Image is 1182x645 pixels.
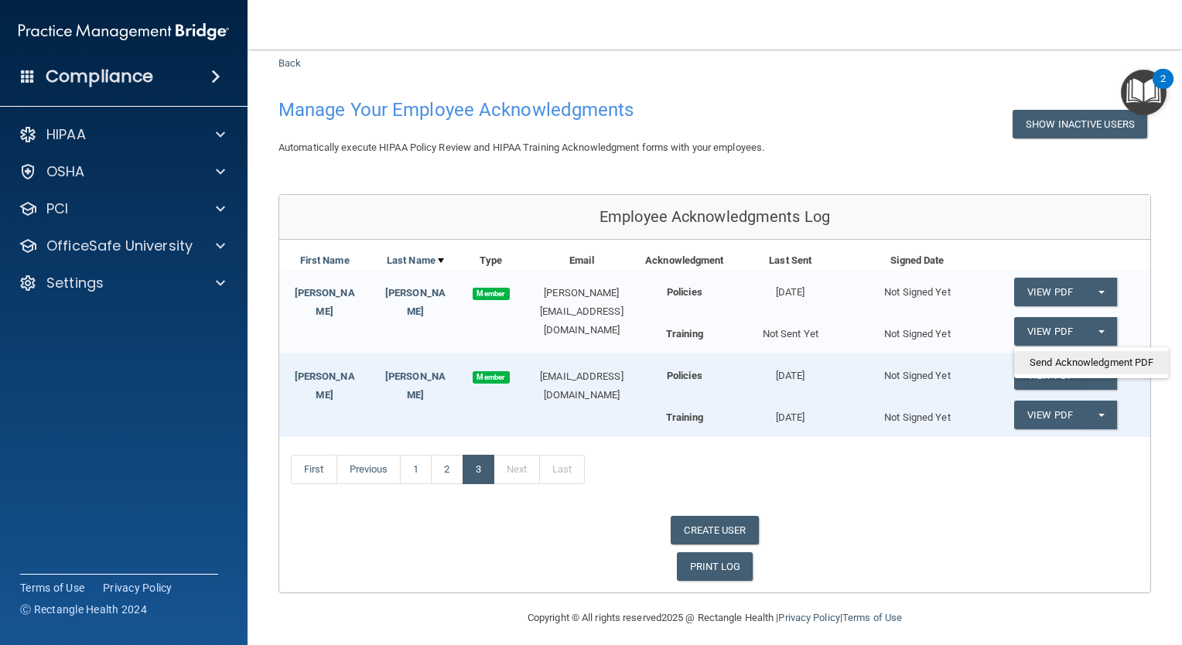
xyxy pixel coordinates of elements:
a: HIPAA [19,125,225,144]
a: Next [494,455,540,484]
div: Copyright © All rights reserved 2025 @ Rectangle Health | | [432,593,997,643]
div: Type [461,251,521,270]
a: Privacy Policy [103,580,173,596]
img: PMB logo [19,16,229,47]
b: Training [666,328,703,340]
a: Last Name [387,251,444,270]
div: Employee Acknowledgments Log [279,195,1150,240]
a: CREATE USER [671,516,758,544]
div: Last Sent [727,251,854,270]
a: [PERSON_NAME] [385,287,446,317]
div: Not Sent Yet [727,317,854,343]
div: Not Signed Yet [854,401,981,427]
a: First [291,455,337,484]
a: View PDF [1014,317,1085,346]
div: Email [521,251,642,270]
div: Signed Date [854,251,981,270]
a: OSHA [19,162,225,181]
div: Not Signed Yet [854,270,981,302]
div: Not Signed Yet [854,353,981,385]
div: Not Signed Yet [854,317,981,343]
div: 2 [1160,79,1166,99]
div: [DATE] [727,270,854,302]
a: Privacy Policy [778,612,839,623]
a: Last [539,455,585,484]
b: Policies [667,370,702,381]
a: Settings [19,274,225,292]
a: PRINT LOG [677,552,753,581]
span: Automatically execute HIPAA Policy Review and HIPAA Training Acknowledgment forms with your emplo... [278,142,764,153]
span: Member [473,288,510,300]
div: [DATE] [727,353,854,385]
button: Open Resource Center, 2 new notifications [1121,70,1167,115]
a: First Name [300,251,350,270]
a: Terms of Use [842,612,902,623]
span: Member [473,371,510,384]
ul: View PDF [1014,347,1169,378]
button: Show Inactive Users [1013,110,1147,138]
h4: Compliance [46,66,153,87]
a: View PDF [1014,278,1085,306]
a: Back [278,39,301,69]
p: HIPAA [46,125,86,144]
b: Training [666,411,703,423]
div: Acknowledgment [642,251,726,270]
b: Policies [667,286,702,298]
span: Ⓒ Rectangle Health 2024 [20,602,147,617]
a: Terms of Use [20,580,84,596]
a: 3 [463,455,494,484]
p: OfficeSafe University [46,237,193,255]
p: PCI [46,200,68,218]
a: Previous [336,455,401,484]
a: 1 [400,455,432,484]
a: View PDF [1014,401,1085,429]
div: [DATE] [727,401,854,427]
p: Settings [46,274,104,292]
a: [PERSON_NAME] [295,287,355,317]
a: 2 [431,455,463,484]
div: [EMAIL_ADDRESS][DOMAIN_NAME] [521,367,642,404]
a: [PERSON_NAME] [295,370,355,401]
h4: Manage Your Employee Acknowledgments [278,100,778,120]
a: Send Acknowledgment PDF [1014,351,1169,374]
p: OSHA [46,162,85,181]
a: OfficeSafe University [19,237,225,255]
a: PCI [19,200,225,218]
div: [PERSON_NAME][EMAIL_ADDRESS][DOMAIN_NAME] [521,284,642,340]
a: [PERSON_NAME] [385,370,446,401]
